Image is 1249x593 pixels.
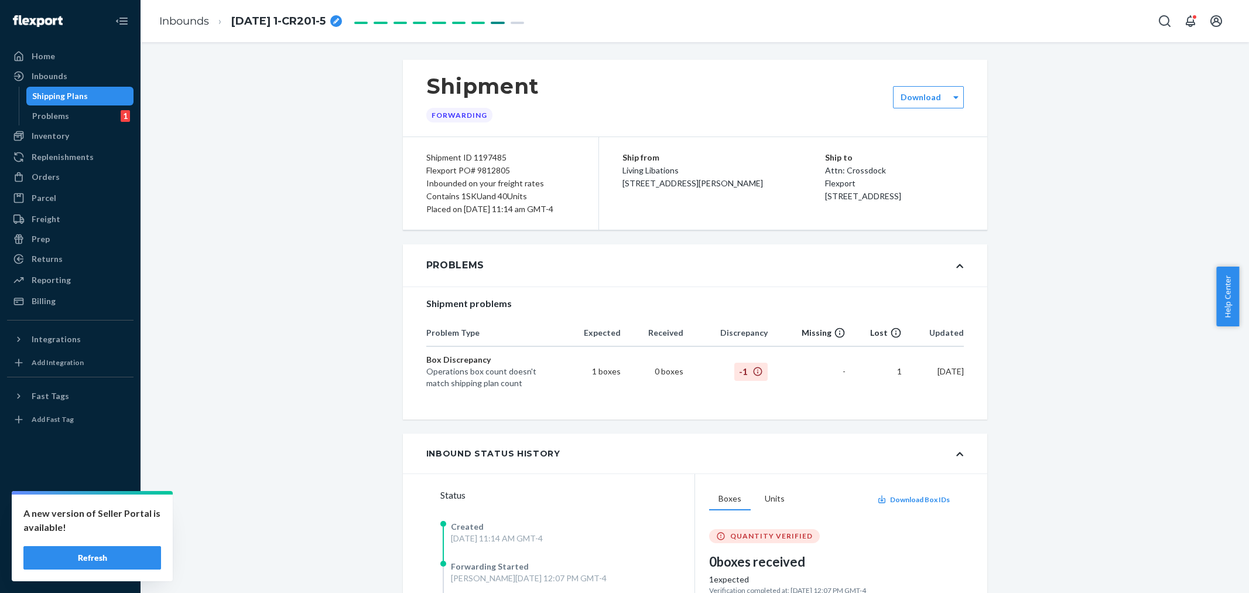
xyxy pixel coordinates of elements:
label: Download [901,91,941,103]
td: 0 boxes [621,347,683,396]
div: Parcel [32,192,56,204]
div: Integrations [32,333,81,345]
a: Returns [7,250,134,268]
button: Open account menu [1204,9,1228,33]
div: Add Fast Tag [32,414,74,424]
div: Flexport PO# 9812805 [426,164,575,177]
a: Prep [7,230,134,248]
div: Freight [32,213,60,225]
div: Problems [32,110,69,122]
div: Home [32,50,55,62]
span: Living Libations [STREET_ADDRESS][PERSON_NAME] [622,165,763,188]
div: Inbound Status History [426,448,560,459]
button: Open notifications [1179,9,1202,33]
button: Talk to Support [7,520,134,539]
p: Ship from [622,151,826,164]
div: Forwarding [426,108,492,122]
p: A new version of Seller Portal is available! [23,506,161,534]
button: Units [755,488,794,510]
div: Add Integration [32,357,84,367]
a: Inbounds [159,15,209,28]
div: Returns [32,253,63,265]
td: - [768,347,846,396]
div: Inbounds [32,70,67,82]
ol: breadcrumbs [150,4,351,39]
span: -1 [734,363,768,381]
th: Problem Type [426,320,555,347]
a: Settings [7,500,134,519]
a: Parcel [7,189,134,207]
a: Inventory [7,127,134,145]
div: Shipment ID 1197485 [426,151,575,164]
button: Refresh [23,546,161,570]
td: 1 [846,347,902,396]
div: Placed on [DATE] 11:14 am GMT-4 [426,203,575,216]
a: Home [7,47,134,66]
a: Shipping Plans [26,87,134,105]
button: Help Center [1216,267,1239,326]
button: Fast Tags [7,387,134,405]
div: Status [440,488,694,502]
a: Freight [7,210,134,229]
td: [DATE] [902,347,963,396]
div: Orders [32,171,60,183]
div: Missing [768,327,846,339]
div: [PERSON_NAME][DATE] 12:07 PM GMT-4 [451,572,607,584]
span: QUANTITY VERIFIED [730,531,813,541]
td: 1 boxes [555,347,621,396]
span: 06.19.2025 1-CR201-5 [231,14,326,29]
a: Add Integration [7,353,134,372]
a: Reporting [7,271,134,289]
div: Inventory [32,130,69,142]
h1: Shipment [426,74,539,98]
div: Replenishments [32,151,94,163]
button: Close Navigation [110,9,134,33]
div: 1 [121,110,130,122]
div: Inbounded on your freight rates [426,177,575,190]
span: [STREET_ADDRESS] [825,191,901,201]
a: Replenishments [7,148,134,166]
span: Forwarding Started [451,561,529,571]
button: Give Feedback [7,560,134,579]
div: Billing [32,295,56,307]
a: Help Center [7,540,134,559]
button: Boxes [709,488,751,510]
div: Prep [32,233,50,245]
div: Shipping Plans [32,90,88,102]
a: Orders [7,168,134,186]
span: Box Discrepancy [426,355,491,364]
div: [DATE] 11:14 AM GMT-4 [451,533,543,544]
p: Flexport [825,177,964,190]
div: Problems [426,258,485,272]
th: Updated [902,320,963,347]
div: Fast Tags [32,390,69,402]
button: Open Search Box [1153,9,1176,33]
p: Attn: Crossdock [825,164,964,177]
a: Add Fast Tag [7,410,134,429]
div: Reporting [32,274,71,286]
div: 0 boxes received [709,553,950,571]
div: 1 expected [709,574,950,585]
a: Billing [7,292,134,311]
th: Expected [555,320,621,347]
a: Problems1 [26,107,134,125]
div: Contains 1 SKU and 40 Units [426,190,575,203]
th: Received [621,320,683,347]
img: Flexport logo [13,15,63,27]
div: Lost [846,327,902,339]
p: Ship to [825,151,964,164]
div: Operations box count doesn't match shipping plan count [426,366,555,389]
iframe: Opens a widget where you can chat to one of our agents [1175,558,1237,587]
button: Download Box IDs [877,495,950,505]
button: Integrations [7,330,134,349]
div: Shipment problems [426,296,964,311]
span: Created [451,522,484,531]
a: Inbounds [7,67,134,86]
th: Discrepancy [683,320,768,347]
